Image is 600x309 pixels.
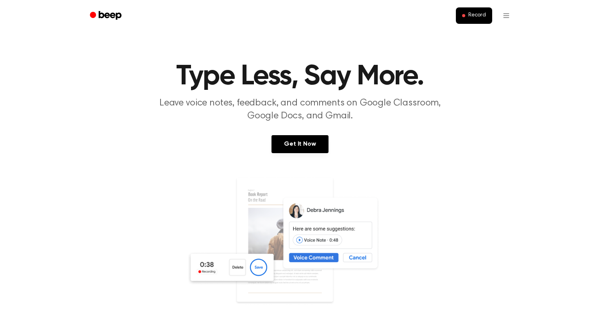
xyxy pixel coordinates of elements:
a: Get It Now [271,135,328,153]
p: Leave voice notes, feedback, and comments on Google Classroom, Google Docs, and Gmail. [150,97,450,123]
h1: Type Less, Say More. [100,63,500,91]
a: Beep [84,8,129,23]
button: Record [456,7,492,24]
button: Open menu [497,6,516,25]
span: Record [468,12,486,19]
